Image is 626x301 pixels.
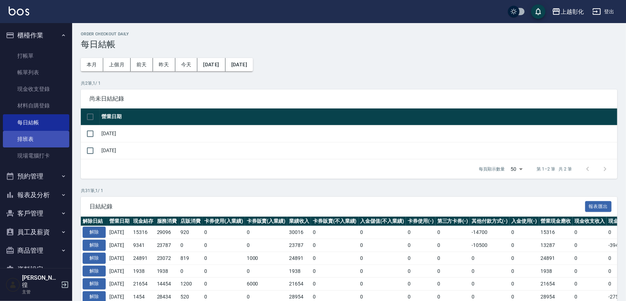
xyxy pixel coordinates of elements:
[539,252,573,265] td: 24891
[131,239,155,252] td: 9341
[3,167,69,186] button: 預約管理
[131,265,155,278] td: 1938
[81,187,617,194] p: 共 31 筆, 1 / 1
[89,95,609,102] span: 尚未日結紀錄
[3,26,69,45] button: 櫃檯作業
[202,239,245,252] td: 0
[22,274,59,289] h5: [PERSON_NAME]徨
[155,226,179,239] td: 29096
[245,265,288,278] td: 0
[3,204,69,223] button: 客戶管理
[155,278,179,291] td: 14454
[108,226,131,239] td: [DATE]
[359,265,406,278] td: 0
[539,265,573,278] td: 1938
[245,252,288,265] td: 1000
[406,252,435,265] td: 0
[153,58,175,71] button: 昨天
[202,226,245,239] td: 0
[287,217,311,226] th: 業績收入
[509,265,539,278] td: 0
[245,278,288,291] td: 6000
[3,186,69,204] button: 報表及分析
[131,58,153,71] button: 前天
[3,223,69,242] button: 員工及薪資
[83,240,106,251] button: 解除
[311,278,359,291] td: 0
[202,278,245,291] td: 0
[179,265,202,278] td: 0
[470,265,509,278] td: 0
[108,265,131,278] td: [DATE]
[245,217,288,226] th: 卡券販賣(入業績)
[245,239,288,252] td: 0
[470,252,509,265] td: 0
[479,166,505,172] p: 每頁顯示數量
[22,289,59,295] p: 主管
[539,239,573,252] td: 13287
[3,48,69,64] a: 打帳單
[406,239,435,252] td: 0
[549,4,587,19] button: 上越彰化
[245,226,288,239] td: 0
[311,217,359,226] th: 卡券販賣(不入業績)
[103,58,131,71] button: 上個月
[3,97,69,114] a: 材料自購登錄
[573,252,607,265] td: 0
[3,64,69,81] a: 帳單列表
[406,217,435,226] th: 卡券使用(-)
[470,278,509,291] td: 0
[509,217,539,226] th: 入金使用(-)
[100,142,617,159] td: [DATE]
[406,226,435,239] td: 0
[509,252,539,265] td: 0
[470,217,509,226] th: 其他付款方式(-)
[539,278,573,291] td: 21654
[179,252,202,265] td: 819
[359,239,406,252] td: 0
[155,217,179,226] th: 服務消費
[108,278,131,291] td: [DATE]
[287,278,311,291] td: 21654
[155,252,179,265] td: 23072
[108,252,131,265] td: [DATE]
[435,278,470,291] td: 0
[573,278,607,291] td: 0
[585,201,612,212] button: 報表匯出
[435,265,470,278] td: 0
[81,39,617,49] h3: 每日結帳
[155,265,179,278] td: 1938
[3,241,69,260] button: 商品管理
[3,147,69,164] a: 現場電腦打卡
[6,278,20,292] img: Person
[573,265,607,278] td: 0
[83,266,106,277] button: 解除
[3,260,69,279] button: 資料設定
[202,265,245,278] td: 0
[435,226,470,239] td: 0
[406,278,435,291] td: 0
[311,239,359,252] td: 0
[179,217,202,226] th: 店販消費
[226,58,253,71] button: [DATE]
[3,81,69,97] a: 現金收支登錄
[590,5,617,18] button: 登出
[573,217,607,226] th: 現金收支收入
[311,226,359,239] td: 0
[531,4,546,19] button: save
[202,252,245,265] td: 0
[179,278,202,291] td: 1200
[3,131,69,147] a: 排班表
[539,226,573,239] td: 15316
[175,58,198,71] button: 今天
[287,226,311,239] td: 30016
[81,58,103,71] button: 本月
[311,265,359,278] td: 0
[539,217,573,226] th: 營業現金應收
[573,239,607,252] td: 0
[359,226,406,239] td: 0
[537,166,572,172] p: 第 1–2 筆 共 2 筆
[81,32,617,36] h2: Order checkout daily
[108,217,131,226] th: 營業日期
[470,226,509,239] td: -14700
